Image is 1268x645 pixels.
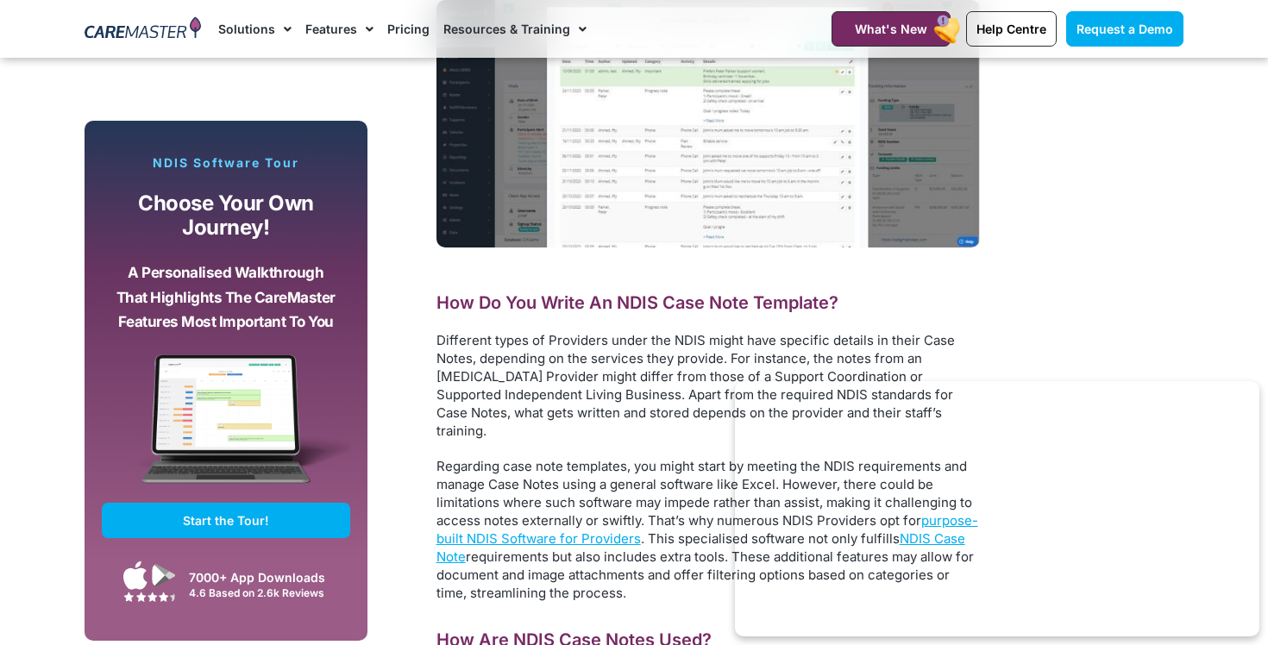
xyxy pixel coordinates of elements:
[189,586,342,599] div: 4.6 Based on 2.6k Reviews
[436,512,978,547] a: purpose-built NDIS Software for Providers
[436,332,955,439] span: Different types of Providers under the NDIS might have specific details in their Case Notes, depe...
[102,354,350,503] img: CareMaster Software Mockup on Screen
[832,11,951,47] a: What's New
[115,191,337,241] p: Choose your own journey!
[183,513,269,528] span: Start the Tour!
[436,291,980,314] h2: How Do You Write An NDIS Case Note Template?
[641,530,900,547] span: . This specialised software not only fulfills
[735,381,1259,636] iframe: Popup CTA
[152,562,176,588] img: Google Play App Icon
[436,458,972,529] span: Regarding case note templates, you might start by meeting the NDIS requirements and manage Case N...
[115,260,337,335] p: A personalised walkthrough that highlights the CareMaster features most important to you
[1066,11,1183,47] a: Request a Demo
[976,22,1046,36] span: Help Centre
[123,592,175,602] img: Google Play Store App Review Stars
[1077,22,1173,36] span: Request a Demo
[102,155,350,171] p: NDIS Software Tour
[189,568,342,586] div: 7000+ App Downloads
[966,11,1057,47] a: Help Centre
[436,530,965,565] a: NDIS Case Note
[102,503,350,538] a: Start the Tour!
[123,560,148,590] img: Apple App Store Icon
[855,22,927,36] span: What's New
[436,548,974,601] span: requirements but also includes extra tools. These additional features may allow for document and ...
[85,16,201,42] img: CareMaster Logo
